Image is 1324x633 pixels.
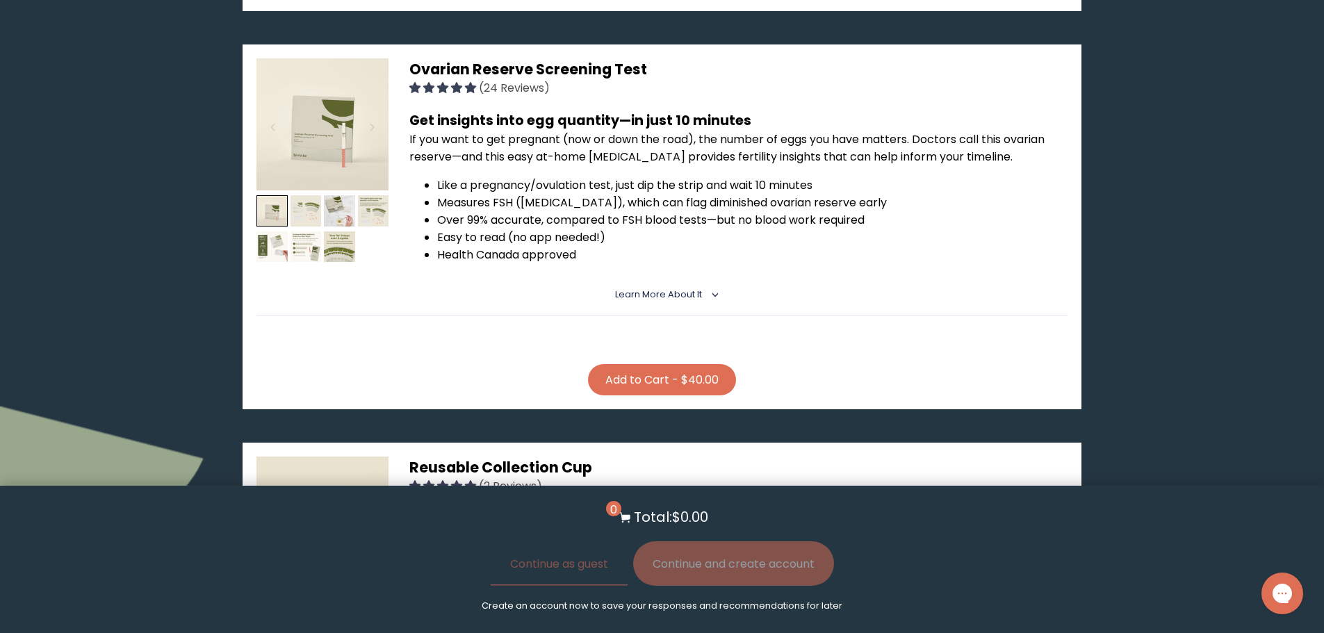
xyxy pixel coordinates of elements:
span: Reusable Collection Cup [409,457,592,477]
i: < [706,291,719,298]
p: Create an account now to save your responses and recommendations for later [482,600,842,612]
span: (24 Reviews) [479,80,550,96]
img: thumbnail image [256,195,288,227]
li: Measures FSH ([MEDICAL_DATA]), which can flag diminished ovarian reserve early [437,194,1067,211]
span: Ovarian Reserve Screening Test [409,59,647,79]
iframe: Gorgias live chat messenger [1254,568,1310,619]
img: thumbnail image [256,231,288,263]
img: thumbnail image [358,195,389,227]
img: thumbnail image [256,58,389,190]
span: 4.92 stars [409,80,479,96]
b: Get insights into egg quantity—in just 10 minutes [409,111,751,130]
button: Continue as guest [491,541,628,586]
p: If you want to get pregnant (now or down the road), the number of eggs you have matters. Doctors ... [409,131,1067,165]
button: Add to Cart - $40.00 [588,364,736,395]
img: thumbnail image [324,231,355,263]
img: thumbnail image [291,195,322,227]
span: 0 [606,501,621,516]
span: Learn More About it [615,288,702,300]
li: Over 99% accurate, compared to FSH blood tests—but no blood work required [437,211,1067,229]
button: Continue and create account [633,541,834,586]
img: thumbnail image [291,231,322,263]
span: (2 Reviews) [479,478,542,494]
img: thumbnail image [324,195,355,227]
p: Total: $0.00 [634,507,708,527]
li: Like a pregnancy/ovulation test, just dip the strip and wait 10 minutes [437,176,1067,194]
summary: Learn More About it < [615,288,709,301]
li: Health Canada approved [437,246,1067,263]
li: Easy to read (no app needed!) [437,229,1067,246]
span: 5.00 stars [409,478,479,494]
img: thumbnail image [256,457,389,589]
